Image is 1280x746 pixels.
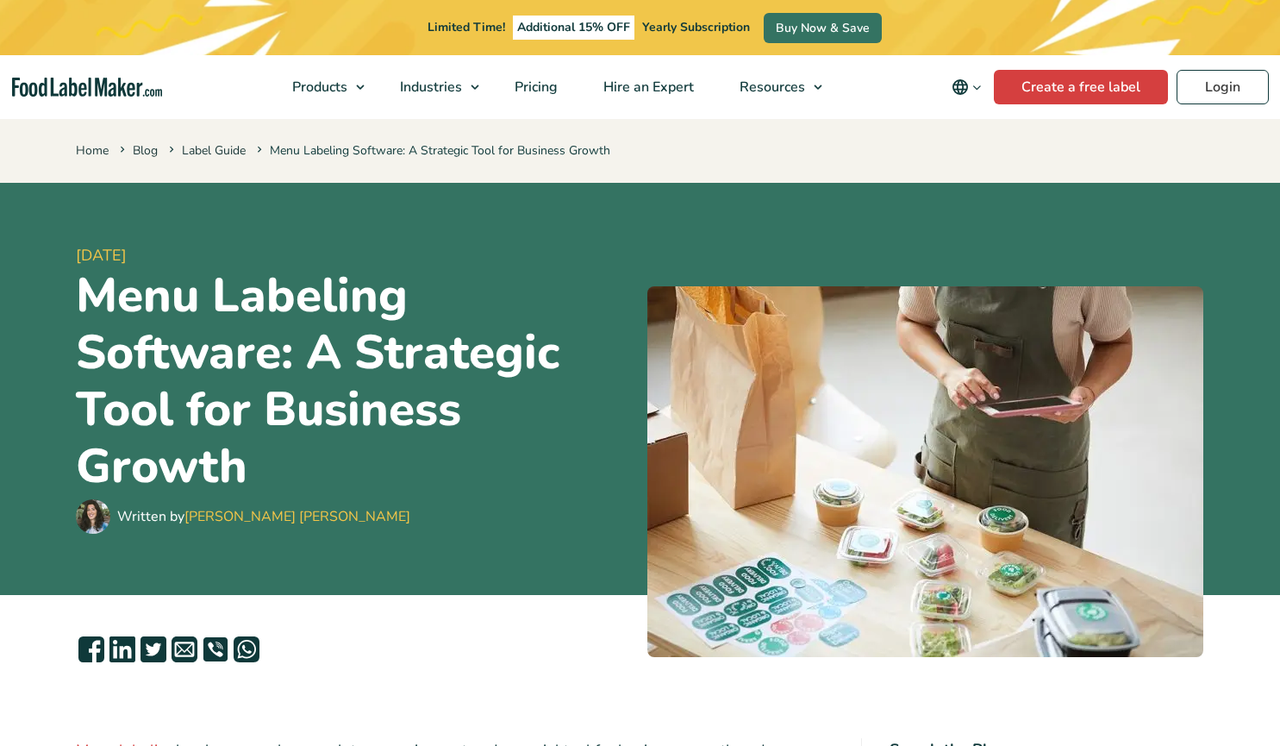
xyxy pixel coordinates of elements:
button: Change language [940,70,994,104]
a: Create a free label [994,70,1168,104]
span: Limited Time! [428,19,505,35]
a: [PERSON_NAME] [PERSON_NAME] [184,507,410,526]
span: Menu Labeling Software: A Strategic Tool for Business Growth [253,142,610,159]
a: Home [76,142,109,159]
img: Maria Abi Hanna - Food Label Maker [76,499,110,534]
a: Blog [133,142,158,159]
span: [DATE] [76,244,634,267]
a: Buy Now & Save [764,13,882,43]
a: Products [270,55,373,119]
a: Food Label Maker homepage [12,78,162,97]
span: Additional 15% OFF [513,16,634,40]
a: Login [1177,70,1269,104]
span: Pricing [509,78,559,97]
h1: Menu Labeling Software: A Strategic Tool for Business Growth [76,267,634,495]
a: Pricing [492,55,577,119]
a: Hire an Expert [581,55,713,119]
a: Industries [378,55,488,119]
span: Products [287,78,349,97]
span: Resources [734,78,807,97]
a: Label Guide [182,142,246,159]
a: Resources [717,55,831,119]
span: Yearly Subscription [642,19,750,35]
span: Industries [395,78,464,97]
div: Written by [117,506,410,527]
span: Hire an Expert [598,78,696,97]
